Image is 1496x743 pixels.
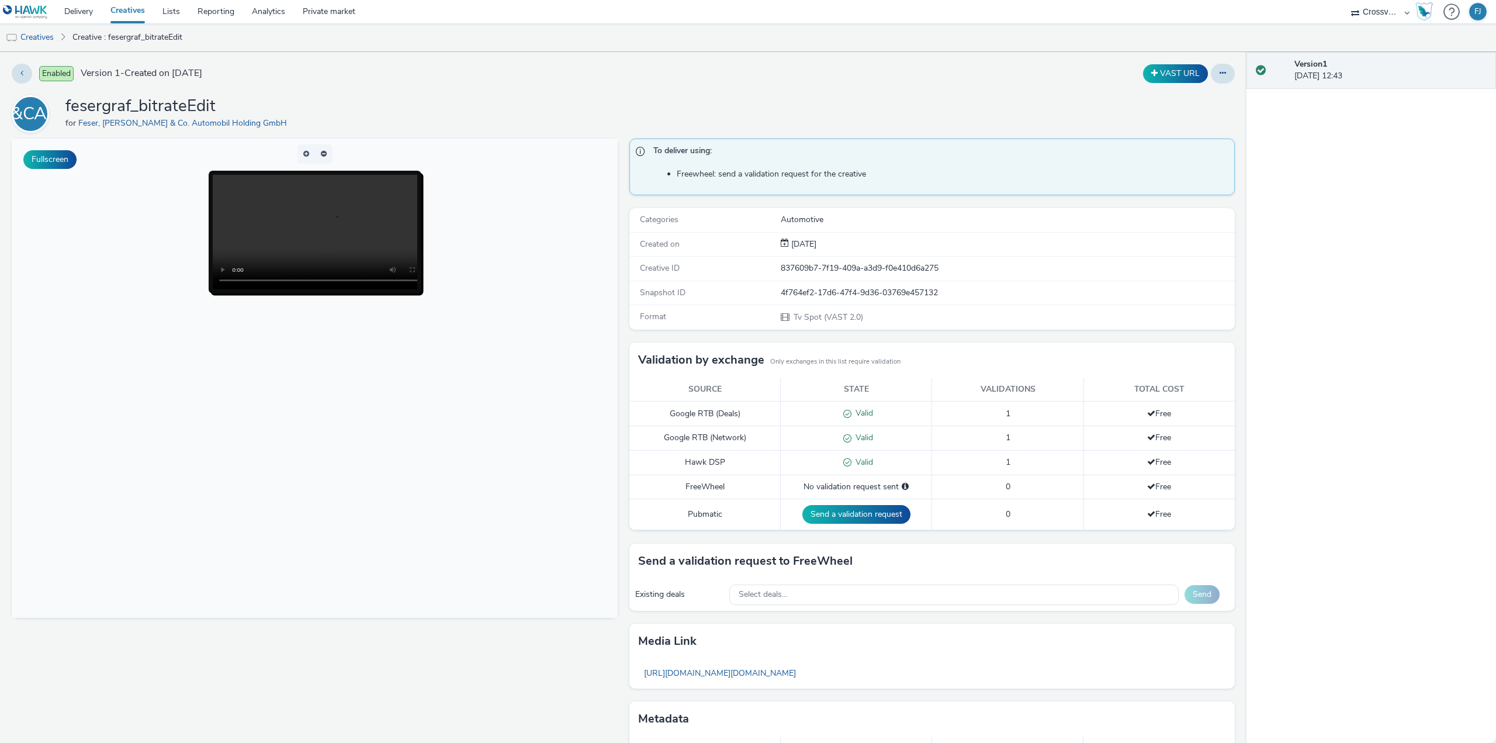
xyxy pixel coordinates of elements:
[629,402,781,426] td: Google RTB (Deals)
[781,214,1234,226] div: Automotive
[640,311,666,322] span: Format
[1415,2,1438,21] a: Hawk Academy
[1147,408,1171,419] span: Free
[65,118,78,129] span: for
[1140,64,1211,83] div: Duplicate the creative as a VAST URL
[789,239,816,250] div: Creation 18 August 2025, 12:43
[1006,432,1010,443] span: 1
[65,95,292,118] h1: fesergraf_bitrateEdit
[81,67,202,80] span: Version 1 - Created on [DATE]
[638,351,764,369] h3: Validation by exchange
[6,32,18,44] img: tv
[781,262,1234,274] div: 837609b7-7f19-409a-a3d9-f0e410d6a275
[770,357,901,367] small: Only exchanges in this list require validation
[629,475,781,499] td: FreeWheel
[1006,408,1010,419] span: 1
[635,589,724,600] div: Existing deals
[640,287,685,298] span: Snapshot ID
[902,481,909,493] div: Please select a deal below and click on Send to send a validation request to FreeWheel.
[638,710,689,728] h3: Metadata
[851,457,873,468] span: Valid
[851,432,873,443] span: Valid
[39,66,74,81] span: Enabled
[1294,58,1487,82] div: [DATE] 12:43
[1147,457,1171,468] span: Free
[3,5,48,19] img: undefined Logo
[640,239,680,250] span: Created on
[1006,481,1010,492] span: 0
[1147,509,1171,520] span: Free
[67,23,188,51] a: Creative : fesergraf_bitrateEdit
[932,378,1083,402] th: Validations
[1006,457,1010,468] span: 1
[1474,3,1481,20] div: FJ
[653,145,1223,160] span: To deliver using:
[787,481,926,493] div: No validation request sent
[1147,481,1171,492] span: Free
[1006,509,1010,520] span: 0
[1143,64,1208,83] button: VAST URL
[789,239,816,250] span: [DATE]
[739,590,787,600] span: Select deals...
[781,287,1234,299] div: 4f764ef2-17d6-47f4-9d36-03769e457132
[1185,585,1220,604] button: Send
[1415,2,1433,21] img: Hawk Academy
[638,552,853,570] h3: Send a validation request to FreeWheel
[640,262,680,274] span: Creative ID
[629,499,781,530] td: Pubmatic
[78,118,292,129] a: Feser, [PERSON_NAME] & Co. Automobil Holding GmbH
[629,426,781,451] td: Google RTB (Network)
[1294,58,1327,70] strong: Version 1
[640,214,678,225] span: Categories
[23,150,77,169] button: Fullscreen
[677,168,1229,180] li: Freewheel: send a validation request for the creative
[851,407,873,419] span: Valid
[792,312,863,323] span: Tv Spot (VAST 2.0)
[629,378,781,402] th: Source
[12,108,54,119] a: FG&CAHG
[802,505,910,524] button: Send a validation request
[781,378,932,402] th: State
[1083,378,1235,402] th: Total cost
[629,451,781,475] td: Hawk DSP
[638,633,697,650] h3: Media link
[638,662,802,685] a: [URL][DOMAIN_NAME][DOMAIN_NAME]
[1147,432,1171,443] span: Free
